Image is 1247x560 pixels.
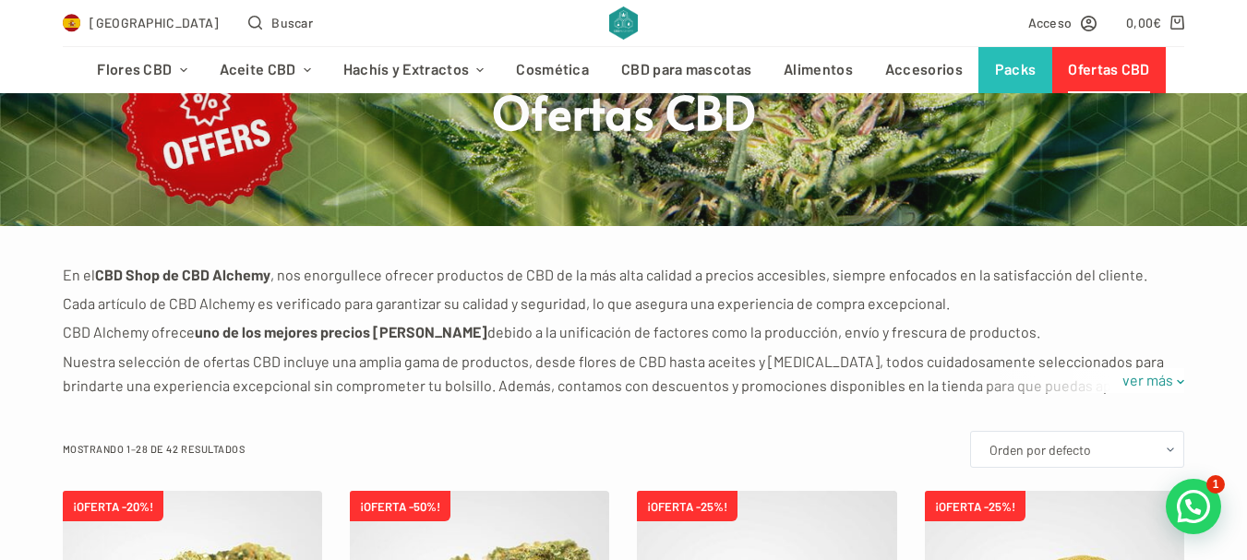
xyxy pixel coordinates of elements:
span: ¡OFERTA -50%! [350,491,450,521]
a: Hachís y Extractos [327,47,500,93]
h1: Ofertas CBD [278,81,970,141]
a: Acceso [1028,12,1097,33]
select: Pedido de la tienda [970,431,1184,468]
a: Aceite CBD [203,47,327,93]
img: CBD Alchemy [609,6,638,40]
p: En el , nos enorgullece ofrecer productos de CBD de la más alta calidad a precios accesibles, sie... [63,263,1185,287]
p: Nuestra selección de ofertas CBD incluye una amplia gama de productos, desde flores de CBD hasta ... [63,350,1185,423]
span: [GEOGRAPHIC_DATA] [90,12,219,33]
button: Abrir formulario de búsqueda [248,12,313,33]
strong: uno de los mejores precios [PERSON_NAME] [195,323,487,340]
span: ¡OFERTA -20%! [63,491,163,521]
a: Packs [978,47,1052,93]
a: Select Country [63,12,220,33]
a: ver más [1110,368,1185,392]
p: CBD Alchemy ofrece debido a la unificación de factores como la producción, envío y frescura de pr... [63,320,1185,344]
a: Carro de compra [1126,12,1184,33]
a: Ofertas CBD [1052,47,1166,93]
nav: Menú de cabecera [81,47,1166,93]
span: Acceso [1028,12,1073,33]
a: CBD para mascotas [606,47,768,93]
span: ¡OFERTA -25%! [925,491,1025,521]
a: Alimentos [768,47,869,93]
bdi: 0,00 [1126,15,1162,30]
a: Flores CBD [81,47,203,93]
p: Mostrando 1–28 de 42 resultados [63,441,246,458]
span: € [1153,15,1161,30]
a: Cosmética [500,47,606,93]
p: Cada artículo de CBD Alchemy es verificado para garantizar su calidad y seguridad, lo que asegura... [63,292,1185,316]
img: ES Flag [63,14,81,32]
span: ¡OFERTA -25%! [637,491,737,521]
span: Buscar [271,12,313,33]
strong: CBD Shop de CBD Alchemy [95,266,270,283]
a: Accesorios [869,47,978,93]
